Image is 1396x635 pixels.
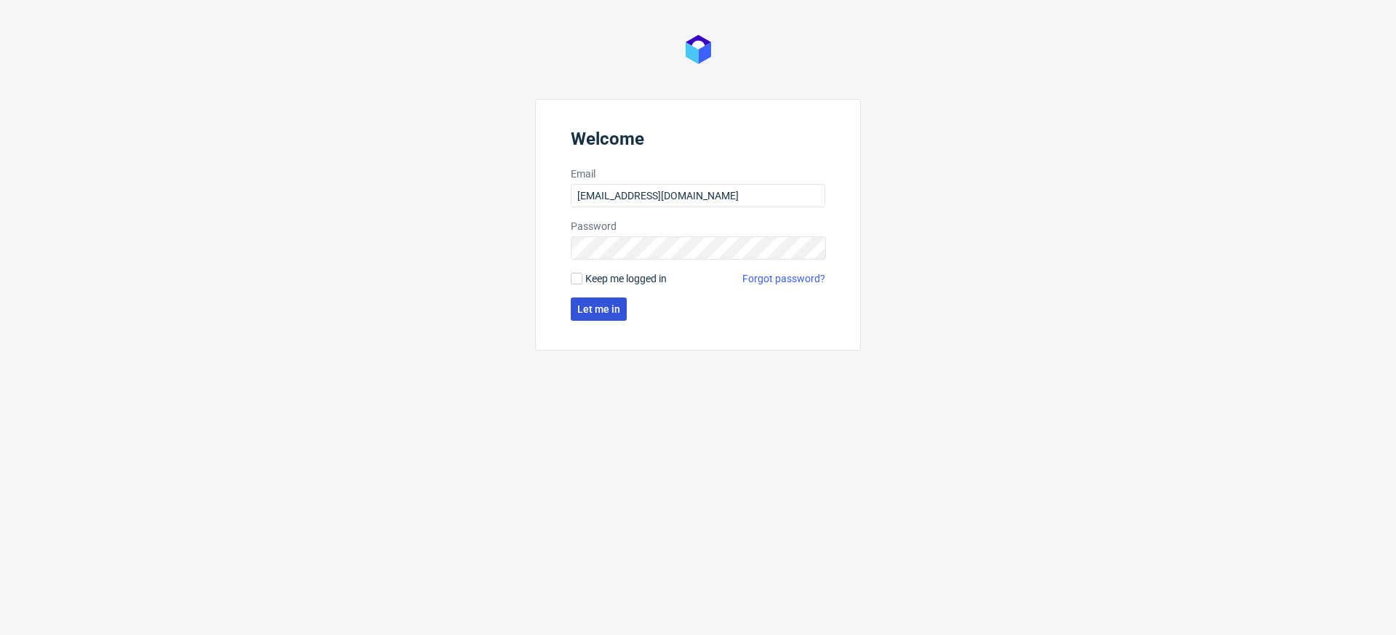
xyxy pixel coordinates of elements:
span: Let me in [577,304,620,314]
a: Forgot password? [742,271,825,286]
button: Let me in [571,297,627,321]
label: Password [571,219,825,233]
header: Welcome [571,129,825,155]
label: Email [571,167,825,181]
input: you@youremail.com [571,184,825,207]
span: Keep me logged in [585,271,667,286]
